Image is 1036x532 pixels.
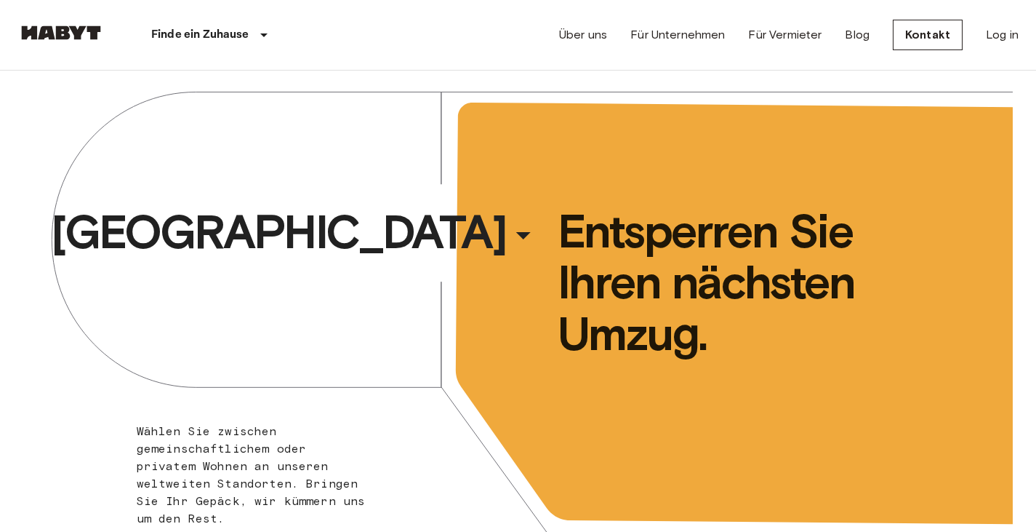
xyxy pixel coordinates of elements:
[845,26,870,44] a: Blog
[45,199,547,266] button: [GEOGRAPHIC_DATA]
[559,26,607,44] a: Über uns
[893,20,963,50] a: Kontakt
[151,26,249,44] p: Finde ein Zuhause
[748,26,822,44] a: Für Vermieter
[630,26,725,44] a: Für Unternehmen
[137,424,366,525] span: Wählen Sie zwischen gemeinschaftlichem oder privatem Wohnen an unseren weltweiten Standorten. Bri...
[986,26,1019,44] a: Log in
[17,25,105,40] img: Habyt
[51,203,506,261] span: [GEOGRAPHIC_DATA]
[558,206,953,360] span: Entsperren Sie Ihren nächsten Umzug.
